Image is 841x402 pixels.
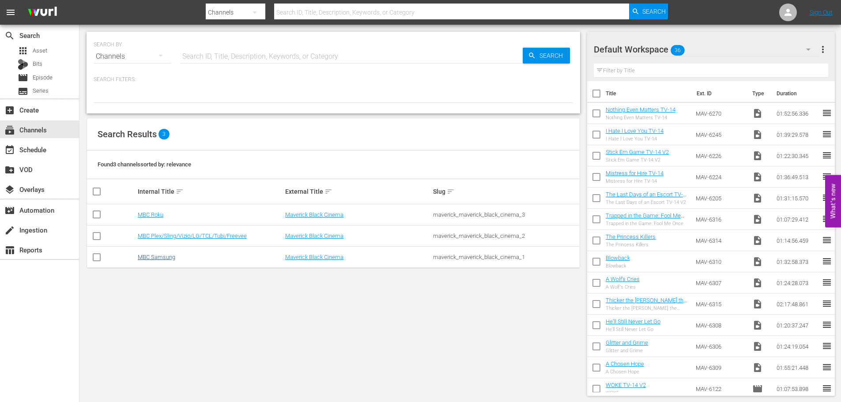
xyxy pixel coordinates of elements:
[818,39,828,60] button: more_vert
[822,341,832,351] span: reorder
[671,41,685,60] span: 36
[433,233,578,239] div: maverick_maverick_black_cinema_2
[606,263,630,269] div: Blowback
[692,124,749,145] td: MAV-6245
[4,30,15,41] span: Search
[606,81,691,106] th: Title
[822,256,832,267] span: reorder
[606,361,644,367] a: A Chosen Hope
[18,45,28,56] span: Asset
[822,214,832,224] span: reorder
[4,225,15,236] span: Ingestion
[285,186,430,197] div: External Title
[822,319,832,330] span: reorder
[4,105,15,116] span: Create
[447,188,455,195] span: sort
[606,284,640,290] div: A Wolf's Cries
[606,297,687,310] a: Thicker the [PERSON_NAME] the Sweeter the Juice 2
[773,209,822,230] td: 01:07:29.412
[773,103,822,124] td: 01:52:56.336
[822,383,832,394] span: reorder
[692,272,749,293] td: MAV-6307
[752,235,763,246] span: Video
[822,362,832,372] span: reorder
[752,278,763,288] span: Video
[606,348,648,353] div: Glitter and Grime
[606,242,656,248] div: The Princess Killers
[692,315,749,336] td: MAV-6308
[822,277,832,288] span: reorder
[433,211,578,218] div: maverick_maverick_black_cinema_3
[18,72,28,83] span: Episode
[606,339,648,346] a: Glitter and Grime
[606,191,686,204] a: The Last Days of an Escort TV-14 V2
[822,192,832,203] span: reorder
[138,186,283,197] div: Internal Title
[4,245,15,255] span: Reports
[752,362,763,373] span: Video
[606,255,630,261] a: Blowback
[825,175,841,227] button: Open Feedback Widget
[433,186,578,197] div: Slug
[606,128,664,134] a: I Hate I Love You TV-14
[629,4,668,19] button: Search
[138,233,247,239] a: MBC Plex/Sling/Vizio/LG/TCL/Tubi/Freevee
[285,233,343,239] a: Maverick Black Cinema
[822,108,832,118] span: reorder
[158,129,170,139] span: 3
[536,48,570,64] span: Search
[692,209,749,230] td: MAV-6316
[692,336,749,357] td: MAV-6306
[752,193,763,203] span: Video
[752,383,763,394] span: Episode
[606,170,664,177] a: Mistress for Hire TV-14
[98,129,157,139] span: Search Results
[773,272,822,293] td: 01:24:28.073
[773,315,822,336] td: 01:20:37.247
[606,199,689,205] div: The Last Days of an Escort TV-14 V2
[523,48,570,64] button: Search
[773,166,822,188] td: 01:36:49.513
[691,81,747,106] th: Ext. ID
[773,124,822,145] td: 01:39:29.578
[33,60,42,68] span: Bits
[773,293,822,315] td: 02:17:48.861
[752,108,763,119] span: Video
[606,212,684,225] a: Trapped in the Game: Fool Me Once
[606,157,669,163] div: Stick Em Game TV-14 V2
[773,378,822,399] td: 01:07:53.898
[285,211,343,218] a: Maverick Black Cinema
[606,305,689,311] div: Thicker the [PERSON_NAME] the Sweeter the Juice 2
[4,184,15,195] span: Overlays
[606,369,644,375] div: A Chosen Hope
[692,103,749,124] td: MAV-6270
[138,211,163,218] a: MBC Roku
[606,276,640,282] a: A Wolf's Cries
[752,341,763,352] span: Video
[606,382,646,388] a: WOKE TV-14 V2
[752,320,763,331] span: Video
[4,125,15,135] span: Channels
[692,357,749,378] td: MAV-6309
[773,188,822,209] td: 01:31:15.570
[606,149,669,155] a: Stick Em Game TV-14 V2
[606,106,675,113] a: Nothing Even Matters TV-14
[606,233,656,240] a: The Princess Killers
[5,7,16,18] span: menu
[822,150,832,161] span: reorder
[94,44,171,69] div: Channels
[324,188,332,195] span: sort
[21,2,64,23] img: ans4CAIJ8jUAAAAAAAAAAAAAAAAAAAAAAAAgQb4GAAAAAAAAAAAAAAAAAAAAAAAAJMjXAAAAAAAAAAAAAAAAAAAAAAAAgAT5G...
[773,251,822,272] td: 01:32:58.373
[176,188,184,195] span: sort
[771,81,824,106] th: Duration
[692,378,749,399] td: MAV-6122
[138,254,175,260] a: MBC Samsung
[752,150,763,161] span: Video
[752,299,763,309] span: Video
[747,81,771,106] th: Type
[692,166,749,188] td: MAV-6224
[752,214,763,225] span: Video
[818,44,828,55] span: more_vert
[692,230,749,251] td: MAV-6314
